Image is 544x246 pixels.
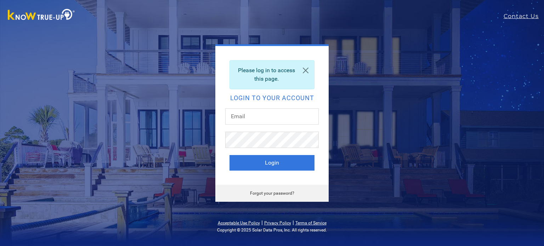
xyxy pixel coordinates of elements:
[218,221,260,225] a: Acceptable Use Policy
[293,219,294,226] span: |
[4,7,79,23] img: Know True-Up
[225,108,319,125] input: Email
[229,60,314,89] div: Please log in to access this page.
[504,12,544,21] a: Contact Us
[297,61,314,80] a: Close
[264,221,291,225] a: Privacy Policy
[229,95,314,101] h2: Login to your account
[229,155,314,171] button: Login
[295,221,327,225] a: Terms of Service
[261,219,263,226] span: |
[250,191,294,196] a: Forgot your password?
